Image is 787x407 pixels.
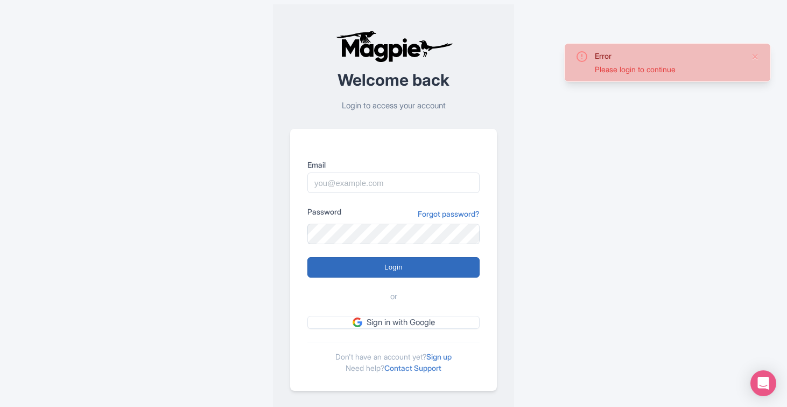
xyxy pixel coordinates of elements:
[290,71,497,89] h2: Welcome back
[751,50,760,63] button: Close
[384,363,441,372] a: Contact Support
[390,291,397,303] span: or
[307,342,480,374] div: Don't have an account yet? Need help?
[595,50,742,61] div: Error
[307,206,341,217] label: Password
[353,318,362,327] img: google.svg
[307,173,480,193] input: you@example.com
[307,316,480,329] a: Sign in with Google
[333,30,454,63] img: logo-ab69f6fb50320c5b225c76a69d11143b.png
[290,100,497,112] p: Login to access your account
[307,257,480,278] input: Login
[750,370,776,396] div: Open Intercom Messenger
[418,208,480,219] a: Forgot password?
[595,64,742,75] div: Please login to continue
[307,159,480,170] label: Email
[426,352,452,361] a: Sign up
